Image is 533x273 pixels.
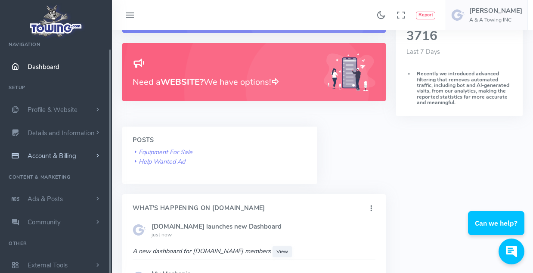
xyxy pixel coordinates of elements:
[28,195,63,203] span: Ads & Posts
[416,12,435,19] button: Report
[133,157,185,166] a: Help Wanted Ad
[133,247,271,255] i: A new dashboard for [DOMAIN_NAME] members
[152,231,172,238] small: just now
[28,62,59,71] span: Dashboard
[161,76,204,88] b: WEBSITE?
[133,223,146,237] img: Generic placeholder image
[28,261,68,270] span: External Tools
[28,152,76,160] span: Account & Billing
[276,248,288,255] span: View
[406,71,512,106] h6: Recently we introduced advanced filtering that removes automated traffic, including bot and AI-ge...
[133,137,307,144] h4: Posts
[152,223,375,230] h5: [DOMAIN_NAME] launches new Dashboard
[462,187,533,273] iframe: Conversations
[28,218,61,226] span: Community
[133,205,265,212] h4: What's Happening On [DOMAIN_NAME]
[27,3,85,39] img: logo
[133,75,313,89] h3: Need a We have options!
[469,7,522,14] h5: [PERSON_NAME]
[133,148,192,156] a: Equipment For Sale
[451,8,465,22] img: user-image
[406,29,512,43] h2: 3716
[28,129,95,137] span: Details and Information
[273,246,292,257] a: View
[469,17,522,23] h6: A & A Towing INC
[28,105,77,114] span: Profile & Website
[324,53,375,91] img: Generic placeholder image
[406,47,440,56] span: Last 7 Days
